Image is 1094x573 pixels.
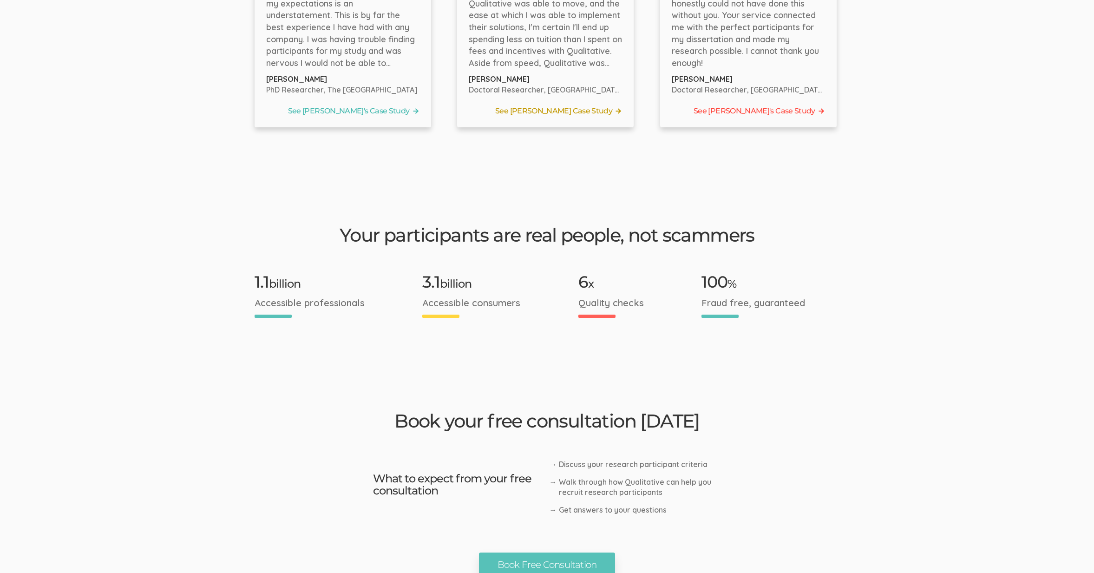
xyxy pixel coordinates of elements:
p: [PERSON_NAME] [469,74,622,85]
h3: What to expect from your free consultation [373,459,536,511]
a: See [PERSON_NAME]'s Case Study [672,104,825,118]
p: Accessible professionals [255,296,400,310]
h3: x [578,273,679,291]
h3: % [701,273,840,291]
p: Quality checks [578,296,679,310]
h3: billion [255,273,400,291]
a: See [PERSON_NAME] Case Study [469,104,622,118]
p: [PERSON_NAME] [672,74,825,85]
li: Discuss your research participant criteria [559,459,721,470]
p: Accessible consumers [422,296,555,310]
li: Walk through how Qualitative can help you recruit research participants [559,477,721,498]
p: Doctoral Researcher, [GEOGRAPHIC_DATA] [469,85,622,95]
li: Get answers to your questions [559,505,721,515]
span: 100 [701,272,727,292]
h2: Book your free consultation [DATE] [331,411,763,431]
span: 6 [578,272,588,292]
a: See [PERSON_NAME]'s Case Study [266,104,419,118]
h2: Your participants are real people, not scammers [255,225,840,245]
span: 3.1 [422,272,440,292]
h3: billion [422,273,555,291]
p: Doctoral Researcher, [GEOGRAPHIC_DATA][US_STATE] [672,85,825,95]
span: 1.1 [255,272,269,292]
p: Fraud free, guaranteed [701,296,840,310]
p: [PERSON_NAME] [266,74,419,85]
p: PhD Researcher, The [GEOGRAPHIC_DATA] [266,85,419,95]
